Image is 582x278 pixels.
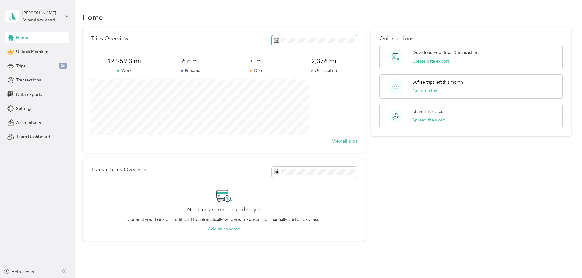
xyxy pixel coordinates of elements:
[83,14,103,20] h1: Home
[91,35,128,42] p: Trips Overview
[16,49,48,55] span: Unlock Premium
[3,269,34,275] button: Help center
[187,207,261,213] h2: No transactions recorded yet
[413,58,449,64] button: Create data export
[548,244,582,278] iframe: Everlance-gr Chat Button Frame
[16,134,50,140] span: Team Dashboard
[413,108,443,115] p: Share Everlance
[16,77,41,83] span: Transactions
[413,49,480,56] p: Download your trips & transactions
[413,79,463,85] p: 30 free trips left this month
[16,105,32,112] span: Settings
[22,10,60,16] div: [PERSON_NAME]
[16,34,28,41] span: Home
[91,57,158,65] span: 12,959.3 mi
[413,88,438,94] button: Get premium
[158,67,224,74] p: Personal
[16,120,41,126] span: Accountants
[59,63,67,69] span: 86
[158,57,224,65] span: 6.8 mi
[91,67,158,74] p: Work
[208,226,240,232] button: Add an expense
[224,57,290,65] span: 0 mi
[22,18,55,22] div: Personal dashboard
[290,67,357,74] p: Unclassified
[290,57,357,65] span: 2,376 mi
[127,216,321,223] p: Connect your bank or credit card to automatically sync your expenses, or manually add an expense.
[332,138,357,144] button: View all trips
[413,117,445,123] button: Spread the word
[224,67,290,74] p: Other
[16,63,26,69] span: Trips
[91,167,147,173] p: Transactions Overview
[16,91,42,98] span: Data exports
[379,35,563,42] p: Quick actions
